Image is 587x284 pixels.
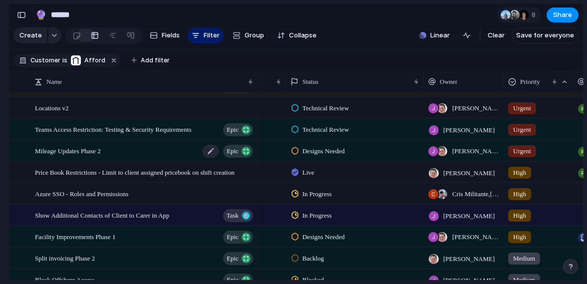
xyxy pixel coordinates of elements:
[245,30,264,40] span: Group
[302,211,332,221] span: In Progress
[484,27,509,43] button: Clear
[223,231,253,244] button: Epic
[513,232,526,242] span: High
[513,168,526,178] span: High
[452,189,499,199] span: Cris Militante , [PERSON_NAME]
[84,56,105,65] span: Afford
[513,125,531,135] span: Urgent
[227,123,239,137] span: Epic
[188,27,224,43] button: Filter
[430,30,450,40] span: Linear
[512,27,579,43] button: Save for everyone
[513,146,531,156] span: Urgent
[227,144,239,158] span: Epic
[60,55,69,66] button: is
[443,254,495,264] span: [PERSON_NAME]
[513,103,531,113] span: Urgent
[452,103,499,113] span: [PERSON_NAME] , [PERSON_NAME]
[302,189,332,199] span: In Progress
[452,146,499,156] span: [PERSON_NAME] , [PERSON_NAME]
[223,209,253,222] button: Task
[227,252,239,266] span: Epic
[520,77,540,87] span: Priority
[516,30,574,40] span: Save for everyone
[415,28,454,43] button: Linear
[443,168,495,178] span: [PERSON_NAME]
[273,27,320,43] button: Collapse
[68,55,107,66] button: Afford
[13,27,47,43] button: Create
[46,77,62,87] span: Name
[440,77,457,87] span: Owner
[443,125,495,135] span: [PERSON_NAME]
[62,56,67,65] span: is
[553,10,572,20] span: Share
[35,231,115,242] span: Facility Improvements Phase 1
[532,10,539,20] span: 8
[302,146,345,156] span: Designs Needed
[302,125,349,135] span: Technical Review
[141,56,170,65] span: Add filter
[223,145,253,158] button: Epic
[223,123,253,136] button: Epic
[227,230,239,244] span: Epic
[547,7,579,22] button: Share
[513,189,526,199] span: High
[19,30,42,40] span: Create
[35,8,46,21] div: 🔮
[35,102,69,113] span: Locations v2
[513,211,526,221] span: High
[302,254,324,264] span: Backlog
[227,209,239,223] span: Task
[35,166,235,178] span: Price Book Restrictions - Limit to client assigned pricebook on shift creation
[443,211,495,221] span: [PERSON_NAME]
[33,7,49,23] button: 🔮
[35,145,101,156] span: Mileage Updates Phase 2
[302,103,349,113] span: Technical Review
[302,77,318,87] span: Status
[452,232,499,242] span: [PERSON_NAME] , [PERSON_NAME]
[35,209,169,221] span: Show Additional Contacts of Client to Carer in App
[223,252,253,265] button: Epic
[35,252,95,264] span: Split invoicing Phase 2
[30,56,60,65] span: Customer
[146,27,184,43] button: Fields
[162,30,180,40] span: Fields
[289,30,316,40] span: Collapse
[35,123,192,135] span: Teams Access Restriction: Testing & Security Requirements
[488,30,505,40] span: Clear
[212,80,253,93] button: initiative
[204,30,220,40] span: Filter
[215,79,239,93] span: initiative
[302,232,345,242] span: Designs Needed
[35,188,128,199] span: Azure SSO - Roles and Permissions
[125,53,176,67] button: Add filter
[228,27,269,43] button: Group
[513,254,535,264] span: Medium
[302,168,314,178] span: Live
